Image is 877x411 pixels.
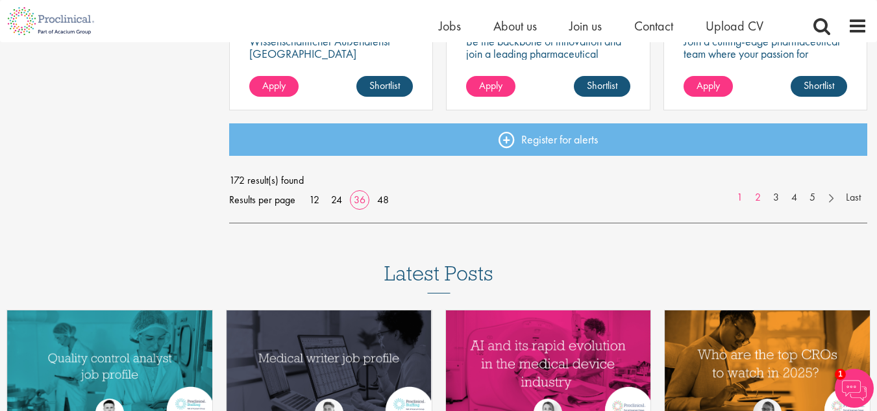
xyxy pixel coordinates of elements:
a: 24 [327,193,347,206]
h3: Latest Posts [384,262,493,293]
a: Join us [569,18,602,34]
span: Apply [697,79,720,92]
a: 5 [803,190,822,205]
a: 4 [785,190,804,205]
span: Results per page [229,190,295,210]
a: Shortlist [574,76,630,97]
span: Apply [479,79,502,92]
a: Apply [684,76,733,97]
a: 48 [373,193,393,206]
a: Apply [466,76,515,97]
a: Apply [249,76,299,97]
a: 12 [304,193,324,206]
a: 1 [730,190,749,205]
a: 36 [349,193,370,206]
a: Contact [634,18,673,34]
a: 3 [767,190,785,205]
a: Upload CV [706,18,763,34]
img: Chatbot [835,369,874,408]
a: Shortlist [356,76,413,97]
a: 2 [748,190,767,205]
span: Apply [262,79,286,92]
a: Shortlist [791,76,847,97]
a: Jobs [439,18,461,34]
a: Register for alerts [229,123,867,156]
a: Last [839,190,867,205]
p: Wissenschaftlicher Außendienst [GEOGRAPHIC_DATA] [249,35,413,60]
span: 1 [835,369,846,380]
a: About us [493,18,537,34]
span: 172 result(s) found [229,171,867,190]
